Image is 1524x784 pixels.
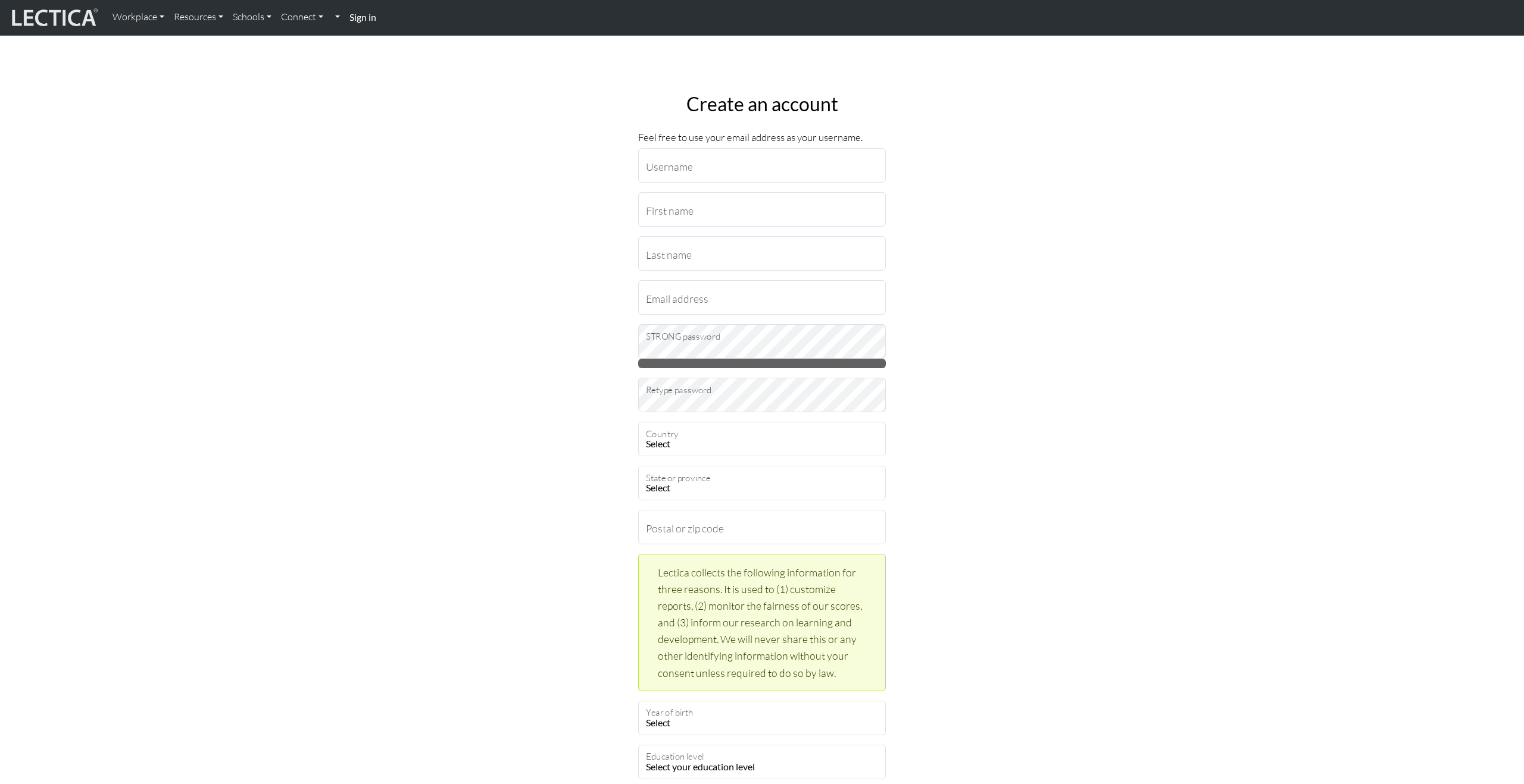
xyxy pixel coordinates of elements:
input: Username [638,148,886,183]
h2: Create an account [638,93,886,115]
div: Lectica collects the following information for three reasons. It is used to (1) customize reports... [638,554,886,691]
a: Connect [276,5,328,30]
input: First name [638,192,886,227]
a: Schools [228,5,276,30]
input: Email address [638,280,886,315]
a: Sign in [345,5,381,30]
img: lecticalive [9,7,98,29]
input: Last name [638,236,886,271]
a: Workplace [108,5,169,30]
input: Postal or zip code [638,510,886,544]
a: Resources [169,5,228,30]
p: Feel free to use your email address as your username. [638,130,886,146]
strong: Sign in [349,11,376,23]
